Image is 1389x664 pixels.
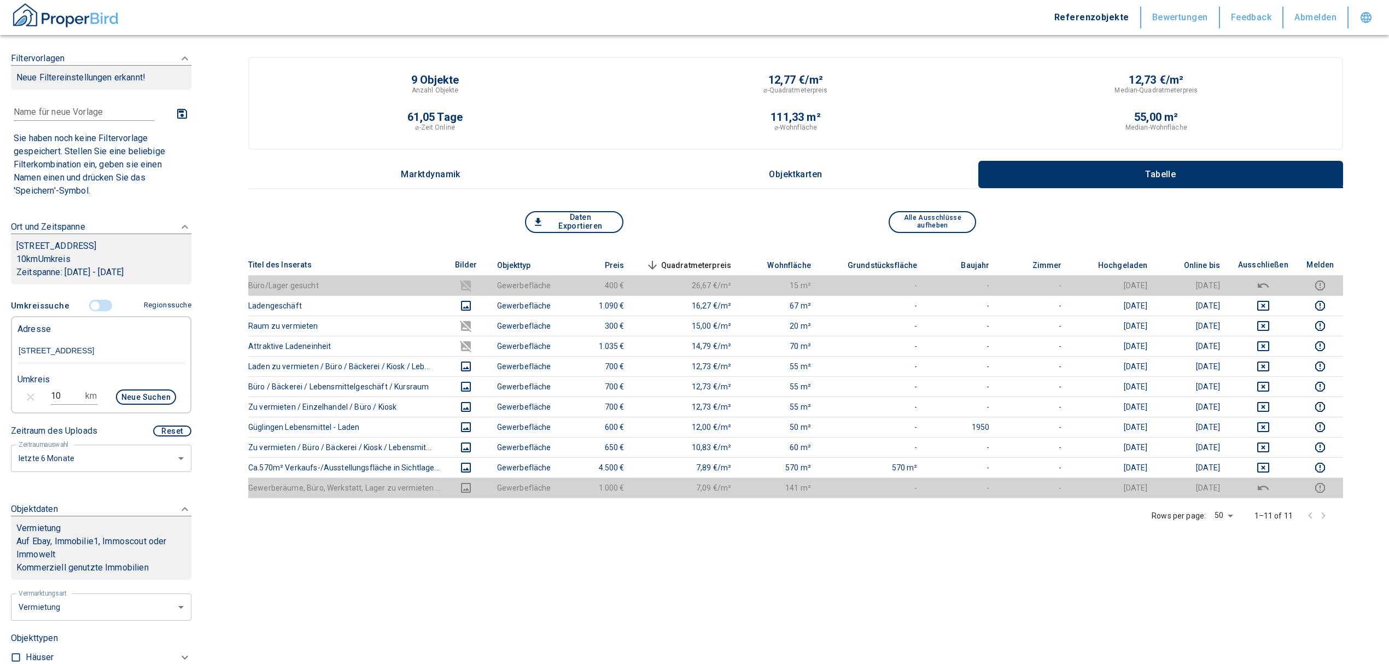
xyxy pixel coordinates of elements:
td: Gewerbefläche [488,457,561,477]
td: - [926,376,998,397]
p: Vermietung [16,522,61,535]
button: ProperBird Logo and Home Button [11,2,120,33]
button: images [452,360,479,373]
td: - [926,275,998,295]
td: 700 € [561,376,633,397]
div: ObjektdatenVermietungAuf Ebay, Immobilie1, Immoscout oder ImmoweltKommerziell genutzte Immobilien [11,492,191,591]
p: Filtervorlagen [11,52,65,65]
td: 4.500 € [561,457,633,477]
th: Raum zu vermieten [248,316,443,336]
th: Laden zu vermieten / Büro / Bäckerei / Kiosk / Leb... [248,356,443,376]
td: [DATE] [1070,356,1156,376]
td: [DATE] [1070,437,1156,457]
td: 14,79 €/m² [633,336,740,356]
td: - [998,417,1070,437]
button: Reset [153,426,191,436]
td: - [998,397,1070,417]
span: Baujahr [943,259,989,272]
button: deselect this listing [1238,380,1289,393]
td: [DATE] [1157,457,1229,477]
p: Auf Ebay, Immobilie1, Immoscout oder Immowelt [16,535,186,561]
td: [DATE] [1070,417,1156,437]
td: 20 m² [740,316,820,336]
td: 1950 [926,417,998,437]
p: 61,05 Tage [407,112,463,123]
td: Gewerbefläche [488,295,561,316]
td: - [998,457,1070,477]
td: 141 m² [740,477,820,498]
td: [DATE] [1157,295,1229,316]
p: [STREET_ADDRESS] [16,240,186,253]
img: ProperBird Logo and Home Button [11,2,120,29]
td: [DATE] [1070,316,1156,336]
div: wrapped label tabs example [248,161,1343,188]
button: report this listing [1306,299,1334,312]
td: [DATE] [1070,376,1156,397]
p: Sie haben noch keine Filtervorlage gespeichert. Stellen Sie eine beliebige Filterkombination ein,... [14,132,189,197]
td: 570 m² [820,457,926,477]
td: 570 m² [740,457,820,477]
button: deselect this listing [1238,461,1289,474]
button: Alle Ausschlüsse aufheben [889,211,976,233]
td: 12,73 €/m² [633,356,740,376]
th: Ca.570m² Verkaufs-/Ausstellungsfläche in Sichtlage... [248,457,443,477]
p: 1–11 of 11 [1254,510,1293,521]
button: report this listing [1306,441,1334,454]
button: report this listing [1306,421,1334,434]
td: 70 m² [740,336,820,356]
td: [DATE] [1157,376,1229,397]
button: report this listing [1306,360,1334,373]
span: Wohnfläche [750,259,811,272]
td: - [998,295,1070,316]
td: - [820,295,926,316]
td: [DATE] [1157,356,1229,376]
td: - [820,316,926,336]
td: Gewerbefläche [488,397,561,417]
button: Regionssuche [139,296,191,315]
button: images [452,400,479,413]
p: 10 km Umkreis [16,253,186,266]
p: ⌀-Quadratmeterpreis [763,85,827,95]
td: 12,73 €/m² [633,376,740,397]
td: 12,00 €/m² [633,417,740,437]
td: Gewerbefläche [488,356,561,376]
button: images [452,299,479,312]
td: 400 € [561,275,633,295]
td: 10,83 €/m² [633,437,740,457]
p: Median-Quadratmeterpreis [1114,85,1198,95]
td: 600 € [561,417,633,437]
td: [DATE] [1157,316,1229,336]
td: Gewerbefläche [488,376,561,397]
button: deselect this listing [1238,340,1289,353]
th: Zu vermieten / Einzelhandel / Büro / Kiosk [248,397,443,417]
p: Objektdaten [11,503,58,516]
td: - [926,316,998,336]
td: - [820,275,926,295]
td: 67 m² [740,295,820,316]
td: [DATE] [1070,336,1156,356]
td: - [998,477,1070,498]
p: 9 Objekte [411,74,459,85]
input: Adresse ändern [17,339,185,364]
td: Gewerbefläche [488,316,561,336]
p: 12,73 €/m² [1129,74,1183,85]
p: Objekttypen [11,632,191,645]
button: report this listing [1306,481,1334,494]
td: [DATE] [1157,275,1229,295]
td: - [998,336,1070,356]
td: [DATE] [1070,295,1156,316]
button: images [452,319,479,333]
td: [DATE] [1070,397,1156,417]
td: 300 € [561,316,633,336]
button: report this listing [1306,319,1334,333]
td: - [926,397,998,417]
th: Titel des Inserats [248,255,443,276]
p: km [85,389,97,403]
td: 15,00 €/m² [633,316,740,336]
td: - [820,336,926,356]
button: Bewertungen [1141,7,1220,28]
button: deselect this listing [1238,421,1289,434]
td: [DATE] [1070,275,1156,295]
th: Güglingen Lebensmittel - Laden [248,417,443,437]
td: - [926,457,998,477]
